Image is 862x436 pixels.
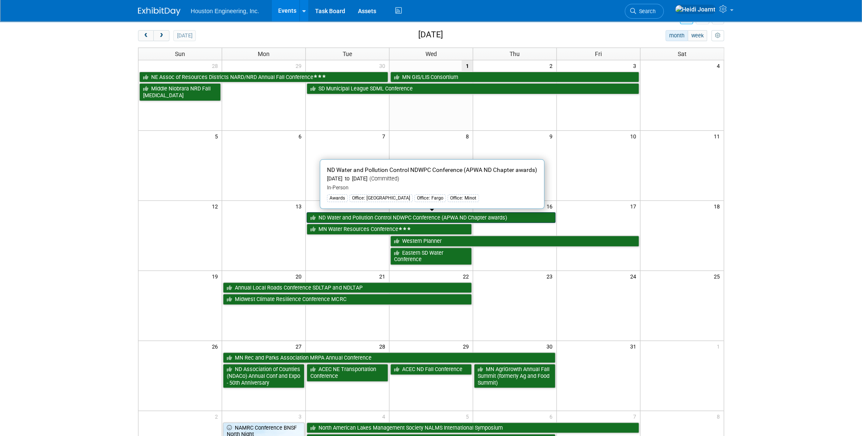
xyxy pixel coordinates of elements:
[138,7,180,16] img: ExhibitDay
[716,60,724,71] span: 4
[295,271,305,281] span: 20
[675,5,716,14] img: Heidi Joarnt
[448,194,479,202] div: Office: Minot
[665,30,688,41] button: month
[307,364,388,381] a: ACEC NE Transportation Conference
[258,51,270,57] span: Mon
[632,411,640,422] span: 7
[139,83,221,101] a: Middle Niobrara NRD Fall [MEDICAL_DATA]
[381,411,389,422] span: 4
[716,341,724,352] span: 1
[295,201,305,211] span: 13
[343,51,352,57] span: Tue
[378,271,389,281] span: 21
[713,201,724,211] span: 18
[474,364,555,388] a: MN AgriGrowth Annual Fall Summit (formerly Ag and Food Summit)
[414,194,446,202] div: Office: Fargo
[211,201,222,211] span: 12
[211,60,222,71] span: 28
[211,271,222,281] span: 19
[153,30,169,41] button: next
[138,30,154,41] button: prev
[378,341,389,352] span: 28
[307,224,472,235] a: MN Water Resources Conference
[632,60,640,71] span: 3
[214,131,222,141] span: 5
[677,51,686,57] span: Sat
[716,411,724,422] span: 8
[462,271,473,281] span: 22
[307,422,639,433] a: North American Lakes Management Society NALMS International Symposium
[629,131,640,141] span: 10
[307,212,555,223] a: ND Water and Pollution Control NDWPC Conference (APWA ND Chapter awards)
[223,364,304,388] a: ND Association of Counties (NDACo) Annual Conf and Expo - 50th Anniversary
[295,60,305,71] span: 29
[191,8,259,14] span: Houston Engineering, Inc.
[546,341,556,352] span: 30
[298,131,305,141] span: 6
[381,131,389,141] span: 7
[390,248,472,265] a: Eastern SD Water Conference
[549,60,556,71] span: 2
[223,294,472,305] a: Midwest Climate Resilience Conference MCRC
[378,60,389,71] span: 30
[636,8,656,14] span: Search
[462,60,473,71] span: 1
[211,341,222,352] span: 26
[214,411,222,422] span: 2
[625,4,664,19] a: Search
[349,194,413,202] div: Office: [GEOGRAPHIC_DATA]
[327,166,537,173] span: ND Water and Pollution Control NDWPC Conference (APWA ND Chapter awards)
[390,72,639,83] a: MN GIS/LIS Consortium
[418,30,443,39] h2: [DATE]
[390,364,472,375] a: ACEC ND Fall Conference
[425,51,437,57] span: Wed
[327,194,348,202] div: Awards
[327,175,537,183] div: [DATE] to [DATE]
[629,341,640,352] span: 31
[295,341,305,352] span: 27
[307,83,639,94] a: SD Municipal League SDML Conference
[546,201,556,211] span: 16
[510,51,520,57] span: Thu
[139,72,388,83] a: NE Assoc of Resources Districts NARD/NRD Annual Fall Conference
[327,185,349,191] span: In-Person
[549,411,556,422] span: 6
[223,352,555,363] a: MN Rec and Parks Association MRPA Annual Conference
[595,51,602,57] span: Fri
[549,131,556,141] span: 9
[367,175,399,182] span: (Committed)
[711,30,724,41] button: myCustomButton
[175,51,185,57] span: Sun
[713,131,724,141] span: 11
[173,30,196,41] button: [DATE]
[629,271,640,281] span: 24
[687,30,707,41] button: week
[465,131,473,141] span: 8
[390,236,639,247] a: Western Planner
[462,341,473,352] span: 29
[715,33,720,39] i: Personalize Calendar
[223,282,472,293] a: Annual Local Roads Conference SDLTAP and NDLTAP
[546,271,556,281] span: 23
[713,271,724,281] span: 25
[298,411,305,422] span: 3
[629,201,640,211] span: 17
[465,411,473,422] span: 5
